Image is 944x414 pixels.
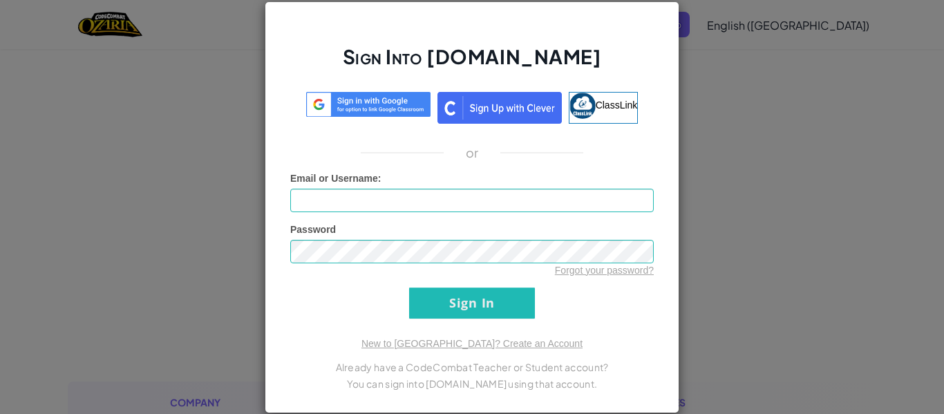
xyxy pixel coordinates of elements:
img: clever_sso_button@2x.png [437,92,562,124]
label: : [290,171,381,185]
a: Forgot your password? [555,265,654,276]
span: Password [290,224,336,235]
p: Already have a CodeCombat Teacher or Student account? [290,359,654,375]
img: log-in-google-sso.svg [306,92,431,117]
span: Email or Username [290,173,378,184]
p: You can sign into [DOMAIN_NAME] using that account. [290,375,654,392]
h2: Sign Into [DOMAIN_NAME] [290,44,654,84]
input: Sign In [409,288,535,319]
img: classlink-logo-small.png [569,93,596,119]
p: or [466,144,479,161]
span: ClassLink [596,99,638,110]
a: New to [GEOGRAPHIC_DATA]? Create an Account [361,338,583,349]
